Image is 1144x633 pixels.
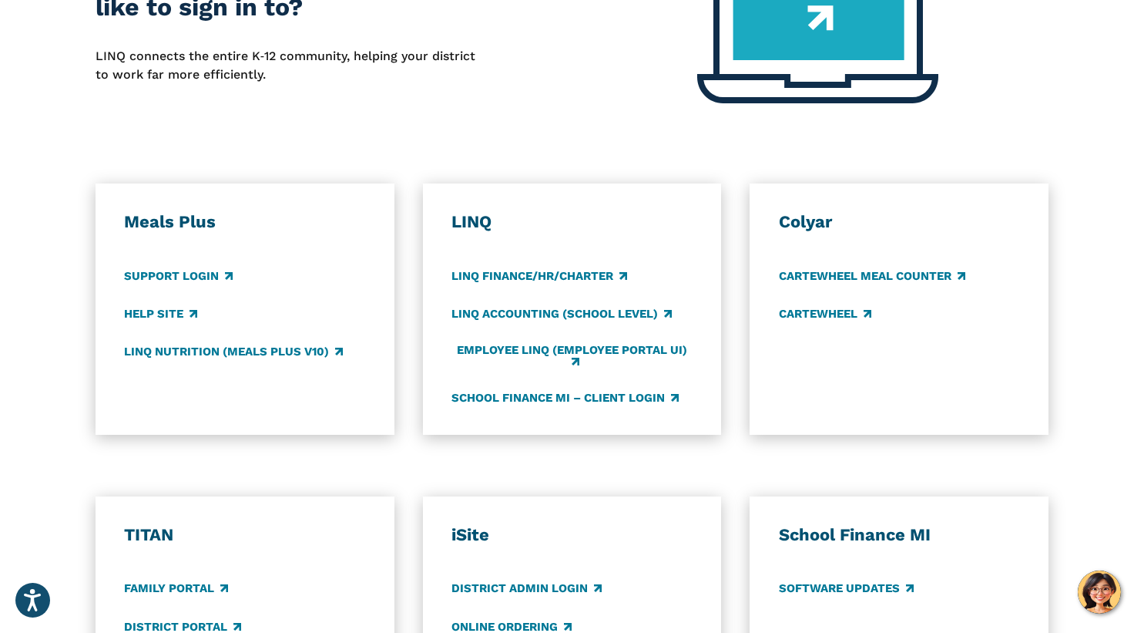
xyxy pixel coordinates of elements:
a: LINQ Nutrition (Meals Plus v10) [124,343,343,360]
a: CARTEWHEEL [779,305,871,322]
h3: iSite [451,524,693,546]
h3: TITAN [124,524,365,546]
a: District Admin Login [451,581,602,598]
h3: School Finance MI [779,524,1020,546]
a: LINQ Accounting (school level) [451,305,672,322]
a: LINQ Finance/HR/Charter [451,268,627,285]
a: School Finance MI – Client Login [451,389,679,406]
h3: Meals Plus [124,211,365,233]
a: Software Updates [779,581,914,598]
h3: Colyar [779,211,1020,233]
h3: LINQ [451,211,693,233]
button: Hello, have a question? Let’s chat. [1078,571,1121,614]
a: Help Site [124,305,197,322]
a: CARTEWHEEL Meal Counter [779,268,965,285]
a: Support Login [124,268,233,285]
a: Family Portal [124,581,228,598]
a: Employee LINQ (Employee Portal UI) [451,343,693,369]
p: LINQ connects the entire K‑12 community, helping your district to work far more efficiently. [96,47,476,85]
